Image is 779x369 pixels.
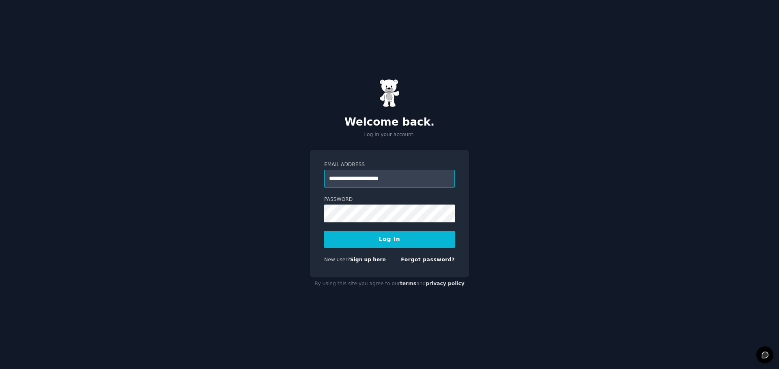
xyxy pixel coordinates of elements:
a: Forgot password? [401,257,455,262]
a: privacy policy [426,281,465,286]
button: Log In [324,231,455,248]
img: Gummy Bear [379,79,400,107]
a: terms [400,281,416,286]
label: Email Address [324,161,455,169]
div: By using this site you agree to our and [310,277,469,290]
a: Sign up here [350,257,386,262]
label: Password [324,196,455,203]
span: New user? [324,257,350,262]
h2: Welcome back. [310,116,469,129]
p: Log in your account. [310,131,469,139]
